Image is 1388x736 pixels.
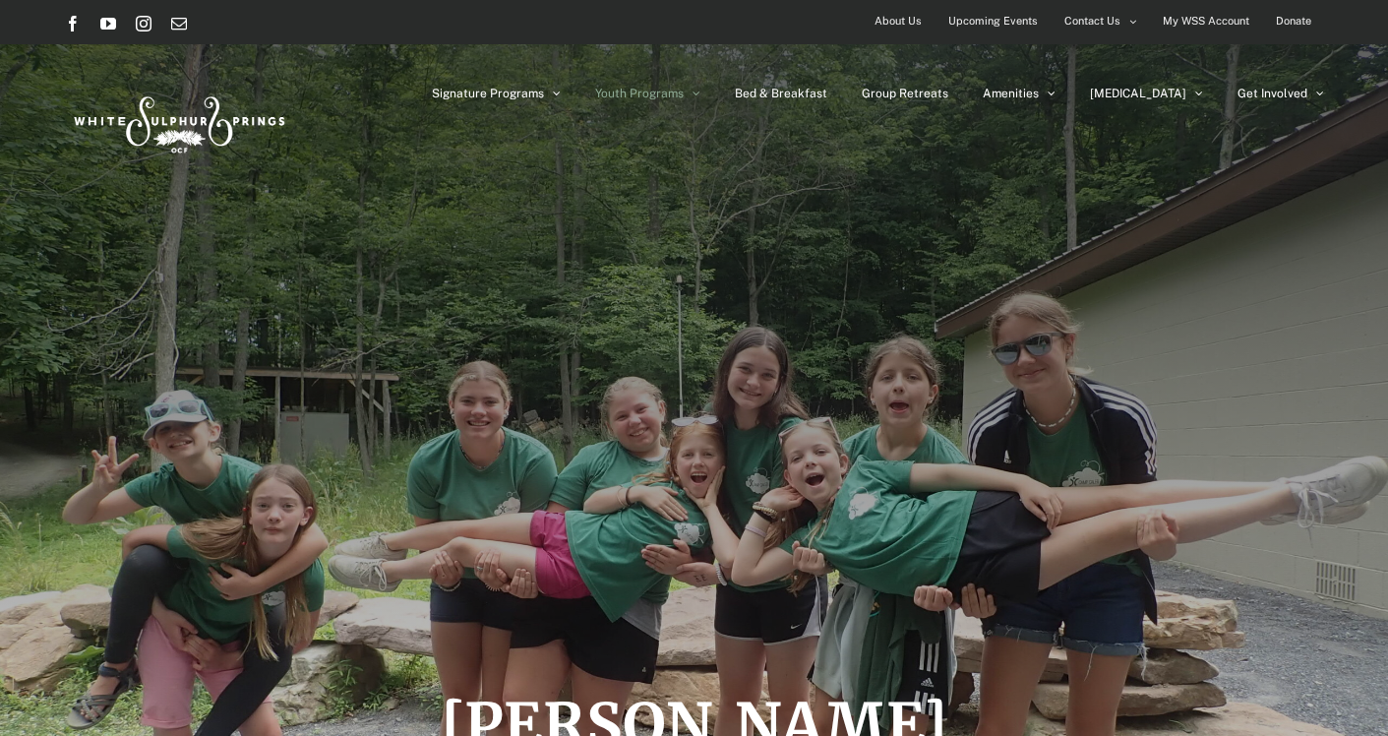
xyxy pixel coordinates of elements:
a: Amenities [983,44,1056,143]
a: YouTube [100,16,116,31]
span: Get Involved [1237,88,1307,99]
a: Instagram [136,16,151,31]
span: Group Retreats [862,88,948,99]
span: Contact Us [1064,7,1120,35]
a: Facebook [65,16,81,31]
span: About Us [875,7,922,35]
a: Bed & Breakfast [735,44,827,143]
a: Get Involved [1237,44,1324,143]
span: Signature Programs [432,88,544,99]
span: [MEDICAL_DATA] [1090,88,1186,99]
a: Signature Programs [432,44,561,143]
span: Youth Programs [595,88,684,99]
span: Bed & Breakfast [735,88,827,99]
nav: Main Menu [432,44,1324,143]
a: Youth Programs [595,44,700,143]
img: White Sulphur Springs Logo [65,75,291,167]
a: [MEDICAL_DATA] [1090,44,1203,143]
span: Donate [1276,7,1311,35]
a: Group Retreats [862,44,948,143]
a: Email [171,16,187,31]
span: Upcoming Events [948,7,1038,35]
span: Amenities [983,88,1039,99]
span: My WSS Account [1163,7,1249,35]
